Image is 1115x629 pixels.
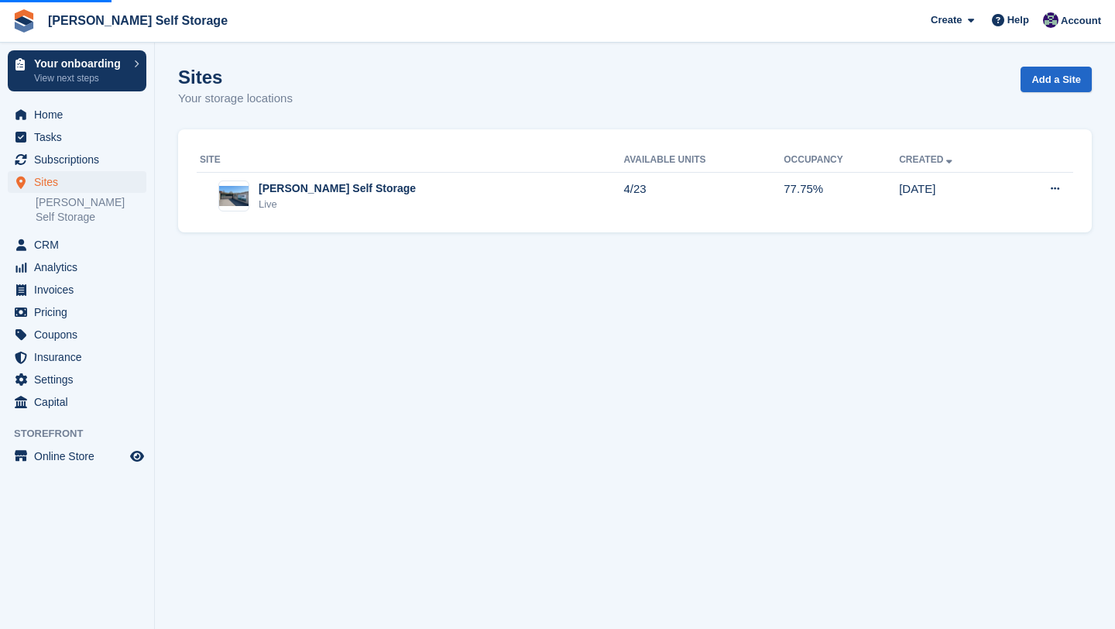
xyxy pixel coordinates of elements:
[784,172,899,220] td: 77.75%
[8,149,146,170] a: menu
[34,369,127,390] span: Settings
[623,172,784,220] td: 4/23
[931,12,962,28] span: Create
[34,126,127,148] span: Tasks
[8,104,146,125] a: menu
[34,71,126,85] p: View next steps
[784,148,899,173] th: Occupancy
[1007,12,1029,28] span: Help
[128,447,146,466] a: Preview store
[8,324,146,345] a: menu
[34,58,126,69] p: Your onboarding
[34,234,127,256] span: CRM
[42,8,234,33] a: [PERSON_NAME] Self Storage
[34,171,127,193] span: Sites
[178,90,293,108] p: Your storage locations
[8,256,146,278] a: menu
[197,148,623,173] th: Site
[34,301,127,323] span: Pricing
[8,279,146,301] a: menu
[34,149,127,170] span: Subscriptions
[899,154,955,165] a: Created
[14,426,154,442] span: Storefront
[8,346,146,368] a: menu
[34,256,127,278] span: Analytics
[899,172,1009,220] td: [DATE]
[8,50,146,91] a: Your onboarding View next steps
[8,126,146,148] a: menu
[8,171,146,193] a: menu
[34,346,127,368] span: Insurance
[36,195,146,225] a: [PERSON_NAME] Self Storage
[259,180,416,197] div: [PERSON_NAME] Self Storage
[219,186,249,206] img: Image of Shaw Self Storage site
[8,301,146,323] a: menu
[34,445,127,467] span: Online Store
[8,234,146,256] a: menu
[1021,67,1092,92] a: Add a Site
[34,104,127,125] span: Home
[34,391,127,413] span: Capital
[178,67,293,88] h1: Sites
[8,369,146,390] a: menu
[1043,12,1058,28] img: Matthew Jones
[8,445,146,467] a: menu
[1061,13,1101,29] span: Account
[8,391,146,413] a: menu
[34,324,127,345] span: Coupons
[12,9,36,33] img: stora-icon-8386f47178a22dfd0bd8f6a31ec36ba5ce8667c1dd55bd0f319d3a0aa187defe.svg
[34,279,127,301] span: Invoices
[259,197,416,212] div: Live
[623,148,784,173] th: Available Units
